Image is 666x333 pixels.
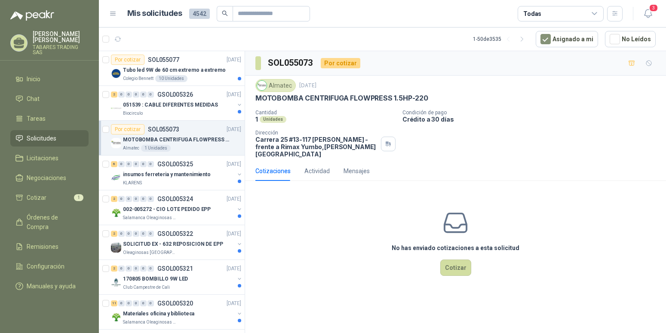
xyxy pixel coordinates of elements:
[147,161,154,167] div: 0
[10,170,89,186] a: Negociaciones
[126,300,132,306] div: 0
[126,161,132,167] div: 0
[147,266,154,272] div: 0
[111,208,121,218] img: Company Logo
[140,231,147,237] div: 0
[402,110,663,116] p: Condición de pago
[255,110,396,116] p: Cantidad
[111,89,243,117] a: 2 0 0 0 0 0 GSOL005326[DATE] Company Logo051539 : CABLE DIFERENTES MEDIDASBiocirculo
[27,94,40,104] span: Chat
[27,134,56,143] span: Solicitudes
[402,116,663,123] p: Crédito a 30 días
[268,56,314,70] h3: SOL055073
[299,82,316,90] p: [DATE]
[126,92,132,98] div: 0
[10,150,89,166] a: Licitaciones
[140,266,147,272] div: 0
[189,9,210,19] span: 4542
[227,195,241,203] p: [DATE]
[255,79,296,92] div: Almatec
[260,116,286,123] div: Unidades
[74,194,83,201] span: 1
[118,196,125,202] div: 0
[157,196,193,202] p: GSOL005324
[536,31,598,47] button: Asignado a mi
[123,101,218,109] p: 051539 : CABLE DIFERENTES MEDIDAS
[255,94,428,103] p: MOTOBOMBA CENTRIFUGA FLOWPRESS 1.5HP-220
[27,281,76,291] span: Manuales y ayuda
[99,121,245,156] a: Por cotizarSOL055073[DATE] Company LogoMOTOBOMBA CENTRIFUGA FLOWPRESS 1.5HP-220Almatec1 Unidades
[27,173,66,183] span: Negociaciones
[140,300,147,306] div: 0
[111,194,243,221] a: 2 0 0 0 0 0 GSOL005324[DATE] Company Logo002-005272 - CIO LOTE PEDIDO EPPSalamanca Oleaginosas SAS
[10,10,54,21] img: Logo peakr
[111,159,243,186] a: 6 0 0 0 0 0 GSOL005325[DATE] Company Logoinsumos ferreteria y mantenimientoKLARENS
[126,266,132,272] div: 0
[440,260,471,276] button: Cotizar
[111,103,121,113] img: Company Logo
[127,7,182,20] h1: Mis solicitudes
[123,110,143,117] p: Biocirculo
[133,231,139,237] div: 0
[141,145,171,152] div: 1 Unidades
[157,266,193,272] p: GSOL005321
[148,126,179,132] p: SOL055073
[157,161,193,167] p: GSOL005325
[255,166,291,176] div: Cotizaciones
[227,265,241,273] p: [DATE]
[111,231,117,237] div: 2
[133,300,139,306] div: 0
[111,173,121,183] img: Company Logo
[111,266,117,272] div: 2
[118,266,125,272] div: 0
[10,238,89,255] a: Remisiones
[257,81,267,90] img: Company Logo
[111,298,243,326] a: 11 0 0 0 0 0 GSOL005320[DATE] Company LogoMateriales oficina y bibliotecaSalamanca Oleaginosas SAS
[147,300,154,306] div: 0
[10,278,89,294] a: Manuales y ayuda
[111,161,117,167] div: 6
[157,231,193,237] p: GSOL005322
[118,231,125,237] div: 0
[227,91,241,99] p: [DATE]
[111,300,117,306] div: 11
[148,57,179,63] p: SOL055077
[123,240,223,248] p: SOLICITUD EX - 632 REPOSICION DE EPP
[33,45,89,55] p: TABARES TRADING SAS
[123,319,177,326] p: Salamanca Oleaginosas SAS
[10,258,89,275] a: Configuración
[123,205,211,214] p: 002-005272 - CIO LOTE PEDIDO EPP
[123,145,139,152] p: Almatec
[155,75,187,82] div: 10 Unidades
[123,66,225,74] p: Tubo led 9W de 60 cm extremo a extremo
[227,299,241,308] p: [DATE]
[255,116,258,123] p: 1
[147,196,154,202] div: 0
[133,196,139,202] div: 0
[27,262,64,271] span: Configuración
[255,130,378,136] p: Dirección
[10,209,89,235] a: Órdenes de Compra
[118,161,125,167] div: 0
[344,166,370,176] div: Mensajes
[227,230,241,238] p: [DATE]
[133,161,139,167] div: 0
[10,189,89,206] a: Cotizar1
[123,171,211,179] p: insumos ferreteria y mantenimiento
[118,300,125,306] div: 0
[392,243,519,253] h3: No has enviado cotizaciones a esta solicitud
[147,231,154,237] div: 0
[123,310,194,318] p: Materiales oficina y biblioteca
[133,92,139,98] div: 0
[123,75,153,82] p: Colegio Bennett
[640,6,656,21] button: 3
[111,124,144,134] div: Por cotizar
[10,110,89,127] a: Tareas
[123,284,170,291] p: Club Campestre de Cali
[10,71,89,87] a: Inicio
[321,58,360,68] div: Por cotizar
[27,213,80,232] span: Órdenes de Compra
[140,161,147,167] div: 0
[140,92,147,98] div: 0
[111,68,121,79] img: Company Logo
